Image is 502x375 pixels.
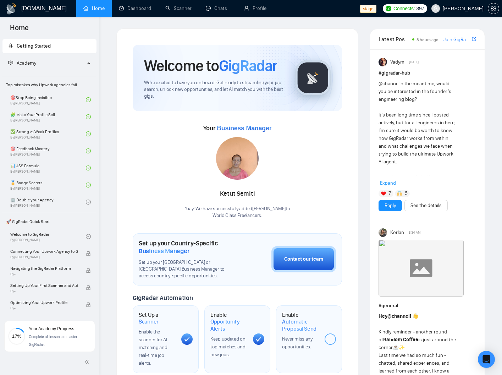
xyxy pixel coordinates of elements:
h1: Set Up a [139,311,176,325]
h1: # general [379,302,476,310]
h1: Welcome to [144,56,277,75]
div: Open Intercom Messenger [478,351,495,368]
span: Setting Up Your First Scanner and Auto-Bidder [10,282,78,289]
img: upwork-logo.png [386,6,391,11]
a: 📊 JSS FormulaBy[PERSON_NAME] [10,160,86,176]
span: GigRadar [219,56,277,75]
div: Ketut Semiti [185,188,290,200]
span: check-circle [86,148,91,153]
span: check-circle [86,183,91,187]
span: Academy [17,60,36,66]
span: lock [86,268,91,273]
span: By - [10,289,78,293]
span: By [PERSON_NAME] [10,255,78,259]
span: 17% [8,334,25,338]
span: check-circle [86,165,91,170]
img: 🙌 [397,191,402,196]
span: 3:34 AM [409,229,421,236]
span: Enable the scanner for AI matching and real-time job alerts. [139,329,167,366]
span: lock [86,285,91,290]
span: @channel [379,81,399,87]
span: check-circle [86,97,91,102]
a: See the details [410,202,442,210]
a: export [472,36,476,43]
span: Set up your [GEOGRAPHIC_DATA] or [GEOGRAPHIC_DATA] Business Manager to access country-specific op... [139,259,236,279]
span: Optimizing Your Upwork Profile [10,299,78,306]
a: Welcome to GigRadarBy[PERSON_NAME] [10,229,86,244]
a: ✅ Strong vs Weak ProfilesBy[PERSON_NAME] [10,126,86,142]
li: Getting Started [2,39,96,53]
span: Your [203,124,272,132]
span: Korlan [390,229,404,237]
span: GigRadar Automation [133,294,193,302]
button: setting [488,3,499,14]
span: rocket [8,43,13,48]
span: Opportunity Alerts [210,318,247,332]
span: lock [86,302,91,307]
span: @channel [387,313,410,319]
span: Vadym [390,58,404,66]
span: check-circle [86,234,91,239]
span: Expand [380,180,396,186]
h1: Set up your Country-Specific [139,239,236,255]
span: user [433,6,438,11]
span: Scanner [139,318,159,325]
span: By - [10,272,78,276]
span: Navigating the GigRadar Platform [10,265,78,272]
button: Contact our team [271,246,336,272]
img: F09LD3HAHMJ-Coffee%20chat%20round%202.gif [379,240,464,297]
a: userProfile [244,5,266,11]
strong: Hey ! [379,313,411,319]
span: stage [360,5,376,13]
h1: Enable [210,311,247,332]
a: 🎯Stop Being InvisibleBy[PERSON_NAME] [10,92,86,108]
span: ☕ [393,344,399,350]
a: 🧩 Make Your Profile SellBy[PERSON_NAME] [10,109,86,125]
a: 🎯 Feedback MasteryBy[PERSON_NAME] [10,143,86,159]
button: Reply [379,200,402,211]
span: 397 [416,5,424,12]
span: 7 [388,190,391,197]
img: Korlan [379,228,387,237]
span: ✨ [399,344,405,350]
span: lock [86,251,91,256]
span: Automatic Proposal Send [282,318,319,332]
div: in the meantime, would you be interested in the founder’s engineering blog? It’s been long time s... [379,80,457,353]
span: Connects: [393,5,415,12]
span: Connecting Your Upwork Agency to GigRadar [10,248,78,255]
span: 8 hours ago [417,37,438,42]
h1: Enable [282,311,319,332]
span: Top mistakes why Upwork agencies fail [3,78,96,92]
span: We're excited to have you on board. Get ready to streamline your job search, unlock new opportuni... [144,80,284,100]
span: double-left [84,358,92,365]
span: check-circle [86,200,91,205]
a: Join GigRadar Slack Community [443,36,470,44]
a: searchScanner [165,5,192,11]
img: Vadym [379,58,387,66]
span: 5 [405,190,408,197]
span: check-circle [86,131,91,136]
div: Contact our team [284,255,323,263]
a: setting [488,6,499,11]
span: fund-projection-screen [8,60,13,65]
span: 🚀 GigRadar Quick Start [3,214,96,229]
span: Academy [8,60,36,66]
img: gigradar-logo.png [295,60,331,96]
span: Your Academy Progress [29,326,74,331]
a: 🏢 Double your AgencyBy[PERSON_NAME] [10,194,86,210]
strong: Random Coffee [383,337,418,343]
button: See the details [404,200,448,211]
span: Never miss any opportunities. [282,336,313,350]
img: 1706688268687-WhatsApp%20Image%202024-01-31%20at%2014.03.18.jpeg [216,137,259,180]
span: Business Manager [139,247,189,255]
span: 👋 [412,313,418,319]
span: check-circle [86,114,91,119]
span: By - [10,306,78,310]
a: Reply [385,202,396,210]
span: Home [4,23,34,38]
span: Business Manager [217,125,271,132]
img: logo [6,3,17,15]
a: homeHome [83,5,105,11]
span: [DATE] [409,59,419,65]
